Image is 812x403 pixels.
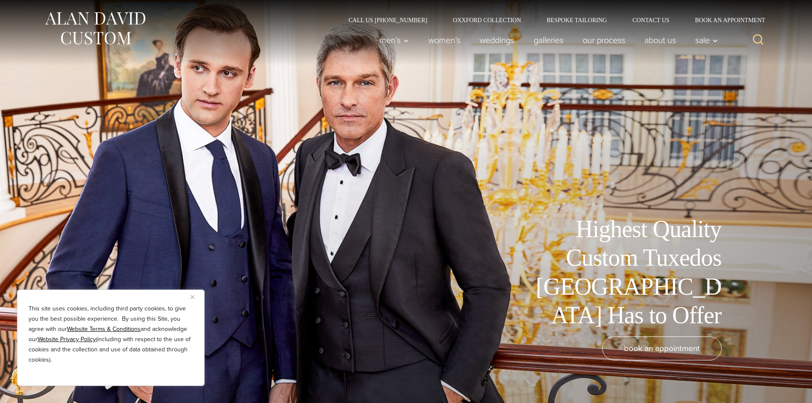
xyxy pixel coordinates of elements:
p: This site uses cookies, including third party cookies, to give you the best possible experience. ... [29,304,193,365]
img: Alan David Custom [44,9,146,47]
a: book an appointment [602,336,722,360]
nav: Secondary Navigation [336,17,769,23]
img: Close [191,295,194,299]
a: Galleries [524,32,573,49]
a: Our Process [573,32,635,49]
button: Close [191,292,201,302]
span: Sale [695,36,718,44]
a: Call Us [PHONE_NUMBER] [336,17,440,23]
a: Website Privacy Policy [38,335,96,344]
a: Women’s [419,32,470,49]
a: About Us [635,32,685,49]
h1: Highest Quality Custom Tuxedos [GEOGRAPHIC_DATA] Has to Offer [530,215,722,330]
nav: Primary Navigation [370,32,722,49]
a: weddings [470,32,524,49]
a: Website Terms & Conditions [67,325,141,333]
a: Bespoke Tailoring [534,17,619,23]
button: View Search Form [748,30,769,50]
span: book an appointment [624,342,700,354]
a: Contact Us [620,17,682,23]
span: Men’s [379,36,409,44]
a: Book an Appointment [682,17,768,23]
a: Oxxford Collection [440,17,534,23]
